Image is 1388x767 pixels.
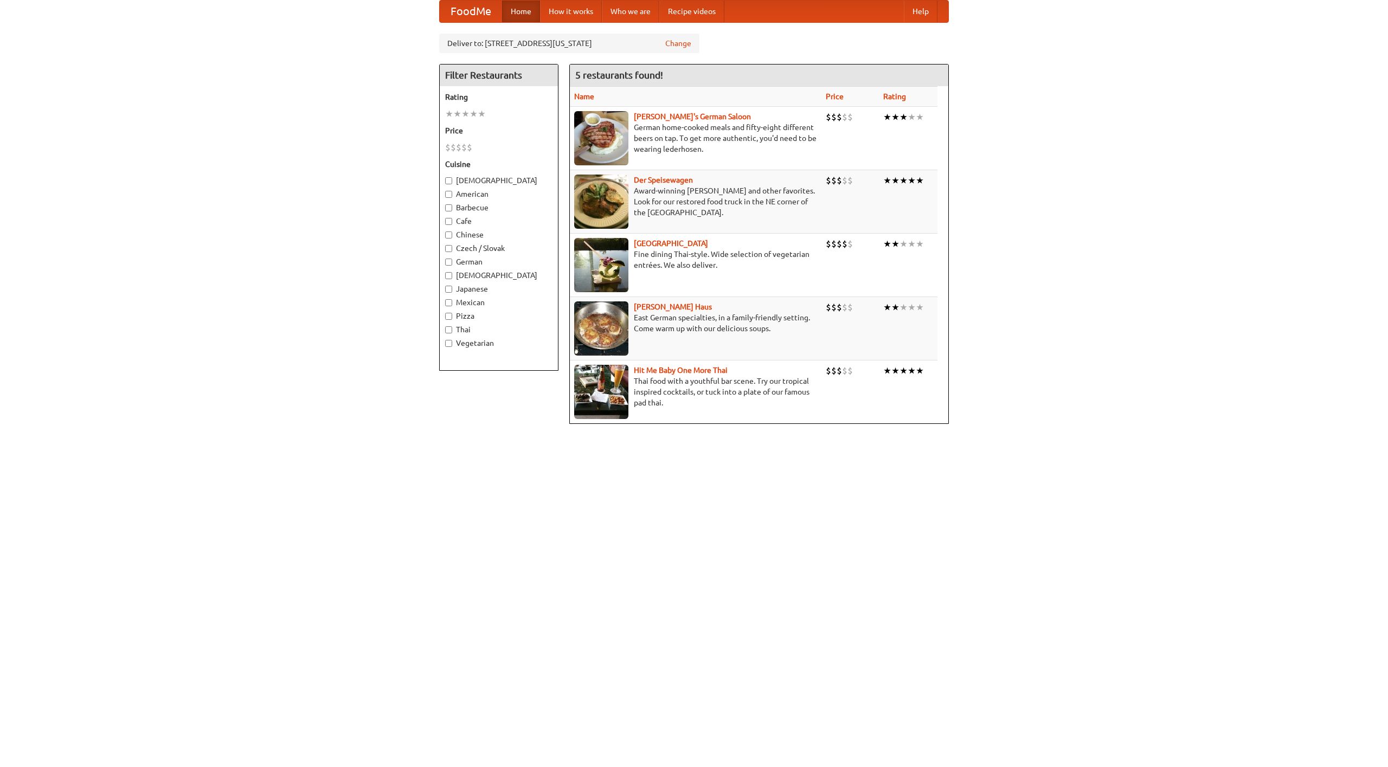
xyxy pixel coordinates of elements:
label: Thai [445,324,552,335]
a: Hit Me Baby One More Thai [634,366,728,375]
p: German home-cooked meals and fifty-eight different beers on tap. To get more authentic, you'd nee... [574,122,817,154]
img: esthers.jpg [574,111,628,165]
li: ★ [899,175,908,186]
h5: Price [445,125,552,136]
li: $ [826,175,831,186]
label: [DEMOGRAPHIC_DATA] [445,270,552,281]
p: Thai food with a youthful bar scene. Try our tropical inspired cocktails, or tuck into a plate of... [574,376,817,408]
li: $ [842,111,847,123]
li: ★ [908,301,916,313]
li: $ [847,238,853,250]
div: Deliver to: [STREET_ADDRESS][US_STATE] [439,34,699,53]
a: Who we are [602,1,659,22]
img: babythai.jpg [574,365,628,419]
label: Cafe [445,216,552,227]
a: Rating [883,92,906,101]
li: ★ [883,365,891,377]
a: [GEOGRAPHIC_DATA] [634,239,708,248]
label: American [445,189,552,199]
li: $ [842,365,847,377]
li: ★ [899,238,908,250]
img: kohlhaus.jpg [574,301,628,356]
h5: Cuisine [445,159,552,170]
li: $ [842,175,847,186]
li: ★ [908,175,916,186]
h5: Rating [445,92,552,102]
ng-pluralize: 5 restaurants found! [575,70,663,80]
a: How it works [540,1,602,22]
label: Czech / Slovak [445,243,552,254]
li: $ [831,111,837,123]
li: ★ [908,111,916,123]
li: $ [831,175,837,186]
p: East German specialties, in a family-friendly setting. Come warm up with our delicious soups. [574,312,817,334]
img: satay.jpg [574,238,628,292]
input: Thai [445,326,452,333]
input: Czech / Slovak [445,245,452,252]
label: Japanese [445,283,552,294]
li: $ [826,111,831,123]
li: $ [826,238,831,250]
li: $ [837,238,842,250]
p: Fine dining Thai-style. Wide selection of vegetarian entrées. We also deliver. [574,249,817,270]
li: $ [837,301,842,313]
li: ★ [916,238,924,250]
a: Recipe videos [659,1,724,22]
li: $ [831,301,837,313]
input: [DEMOGRAPHIC_DATA] [445,177,452,184]
li: $ [842,238,847,250]
li: ★ [891,111,899,123]
label: Pizza [445,311,552,321]
li: $ [847,175,853,186]
li: $ [842,301,847,313]
input: Vegetarian [445,340,452,347]
a: Name [574,92,594,101]
li: ★ [916,175,924,186]
li: ★ [899,301,908,313]
li: $ [837,111,842,123]
li: $ [826,301,831,313]
li: $ [456,141,461,153]
a: [PERSON_NAME] Haus [634,302,712,311]
input: Chinese [445,231,452,239]
li: $ [847,301,853,313]
input: Cafe [445,218,452,225]
a: Home [502,1,540,22]
input: [DEMOGRAPHIC_DATA] [445,272,452,279]
li: ★ [916,365,924,377]
input: Pizza [445,313,452,320]
li: $ [451,141,456,153]
li: $ [445,141,451,153]
li: ★ [916,111,924,123]
a: FoodMe [440,1,502,22]
input: Mexican [445,299,452,306]
input: American [445,191,452,198]
li: $ [831,238,837,250]
a: [PERSON_NAME]'s German Saloon [634,112,751,121]
li: ★ [916,301,924,313]
li: $ [837,175,842,186]
li: $ [847,365,853,377]
li: $ [467,141,472,153]
li: ★ [883,301,891,313]
input: Barbecue [445,204,452,211]
label: [DEMOGRAPHIC_DATA] [445,175,552,186]
a: Der Speisewagen [634,176,693,184]
li: ★ [453,108,461,120]
li: ★ [478,108,486,120]
li: ★ [883,175,891,186]
input: German [445,259,452,266]
li: $ [831,365,837,377]
img: speisewagen.jpg [574,175,628,229]
li: ★ [470,108,478,120]
li: ★ [891,175,899,186]
li: ★ [883,111,891,123]
li: ★ [883,238,891,250]
a: Help [904,1,937,22]
label: Barbecue [445,202,552,213]
li: ★ [445,108,453,120]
